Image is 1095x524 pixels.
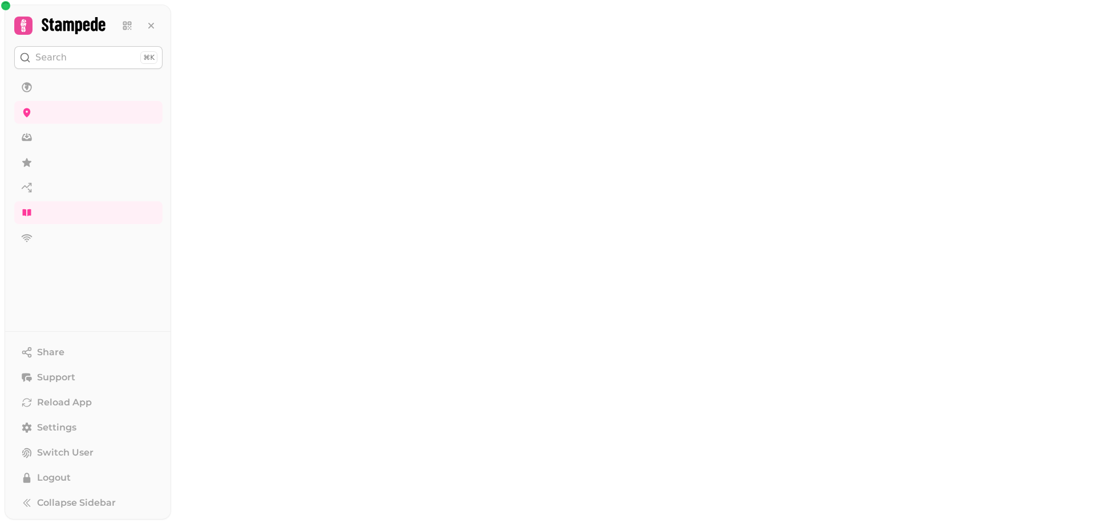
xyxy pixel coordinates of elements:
[14,416,163,439] a: Settings
[14,391,163,414] button: Reload App
[37,371,75,384] span: Support
[14,491,163,514] button: Collapse Sidebar
[37,346,64,359] span: Share
[14,366,163,389] button: Support
[14,441,163,464] button: Switch User
[14,341,163,364] button: Share
[140,51,157,64] div: ⌘K
[35,51,67,64] p: Search
[37,446,94,460] span: Switch User
[37,396,92,409] span: Reload App
[14,466,163,489] button: Logout
[14,46,163,69] button: Search⌘K
[37,421,76,434] span: Settings
[37,471,71,485] span: Logout
[37,496,116,510] span: Collapse Sidebar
